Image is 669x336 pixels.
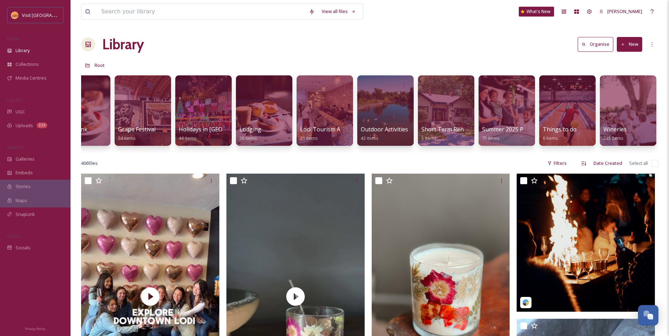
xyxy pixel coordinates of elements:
span: SnapLink [16,211,35,218]
span: Lodi Tourism Ambassadors [300,125,373,133]
span: Privacy Policy [25,326,45,331]
span: 406 file s [81,160,98,167]
span: MEDIA [7,36,19,42]
span: Collections [16,61,39,68]
button: Organise [578,37,613,51]
span: 5 items [421,135,437,141]
span: Uploads [16,122,33,129]
span: UGC [16,108,25,115]
span: SOCIALS [7,234,21,239]
a: Short Term Rentals5 items [421,126,473,141]
span: Galleries [16,156,35,162]
a: Root [95,61,105,69]
a: Library [102,34,144,55]
span: COLLECT [7,98,22,103]
span: Summer 2025 Photo Shoot (SB Films) [482,125,580,133]
span: 235 items [603,135,624,141]
a: Holidays in [GEOGRAPHIC_DATA]44 items [179,126,266,141]
img: Square%20Social%20Visit%20Lodi.png [11,12,18,19]
img: visitlodi-2689486.jpg [517,174,655,312]
span: 42 items [361,135,378,141]
span: Stories [16,183,31,190]
span: Things to do [543,125,577,133]
img: snapsea-logo.png [522,299,529,306]
span: Root [95,62,105,68]
span: Visit [GEOGRAPHIC_DATA] [22,12,77,18]
span: Maps [16,197,27,204]
button: New [617,37,642,51]
a: Lodging26 items [239,126,261,141]
a: Summer 2025 Photo Shoot (SB Films)75 items [482,126,580,141]
span: 54 items [118,135,136,141]
a: Privacy Policy [25,324,45,332]
a: Wineries235 items [603,126,627,141]
a: View all files [318,5,359,18]
a: Things to do6 items [543,126,577,141]
span: 6 items [543,135,558,141]
span: Library [16,47,30,54]
span: 44 items [179,135,196,141]
span: Outdoor Activities [361,125,408,133]
input: Search your library [98,4,305,19]
div: Filters [544,156,570,170]
span: Media Centres [16,75,47,81]
a: Lodi Tourism Ambassadors21 items [300,126,373,141]
span: 26 items [239,135,257,141]
span: Select all [629,160,648,167]
span: Grape Festival [118,125,156,133]
a: Grape Festival54 items [118,126,156,141]
span: Socials [16,244,30,251]
span: 21 items [300,135,318,141]
span: WIDGETS [7,145,23,150]
a: Outdoor Activities42 items [361,126,408,141]
span: Embeds [16,169,33,176]
span: Holidays in [GEOGRAPHIC_DATA] [179,125,266,133]
span: Lodging [239,125,261,133]
span: [PERSON_NAME] [607,8,642,14]
span: Wineries [603,125,627,133]
span: 75 items [482,135,500,141]
a: What's New [519,7,554,17]
div: Date Created [590,156,626,170]
button: Open Chat [638,305,658,325]
a: [PERSON_NAME] [596,5,646,18]
span: Short Term Rentals [421,125,473,133]
div: 224 [37,123,47,128]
